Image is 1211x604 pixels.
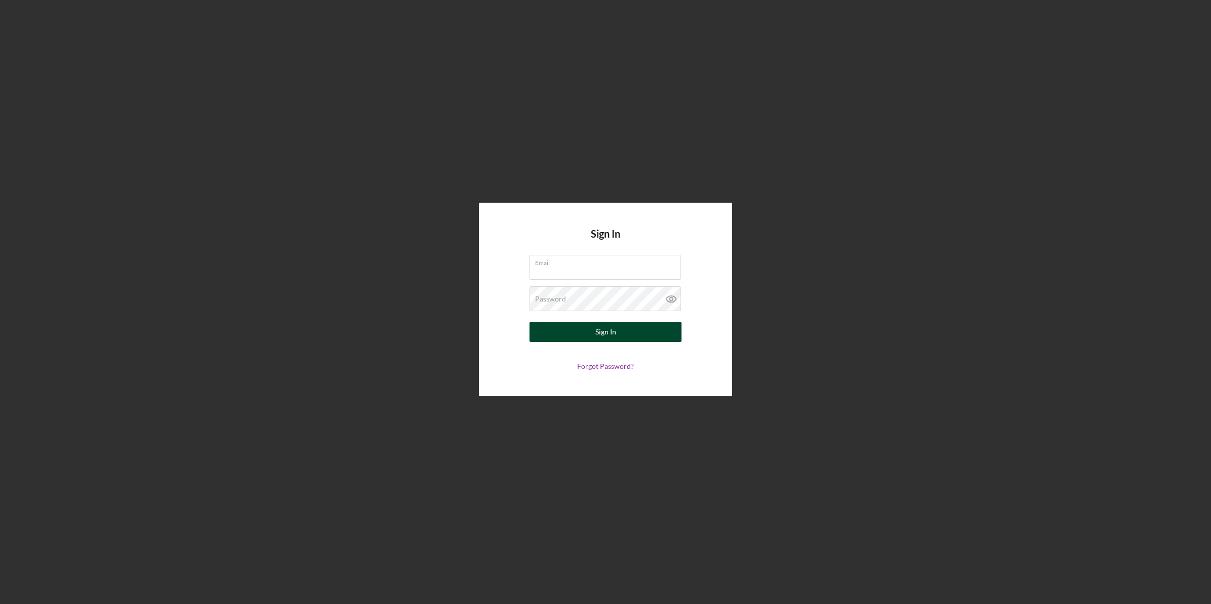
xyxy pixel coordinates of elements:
[535,255,681,267] label: Email
[577,362,634,370] a: Forgot Password?
[535,295,566,303] label: Password
[591,228,620,255] h4: Sign In
[529,322,682,342] button: Sign In
[595,322,616,342] div: Sign In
